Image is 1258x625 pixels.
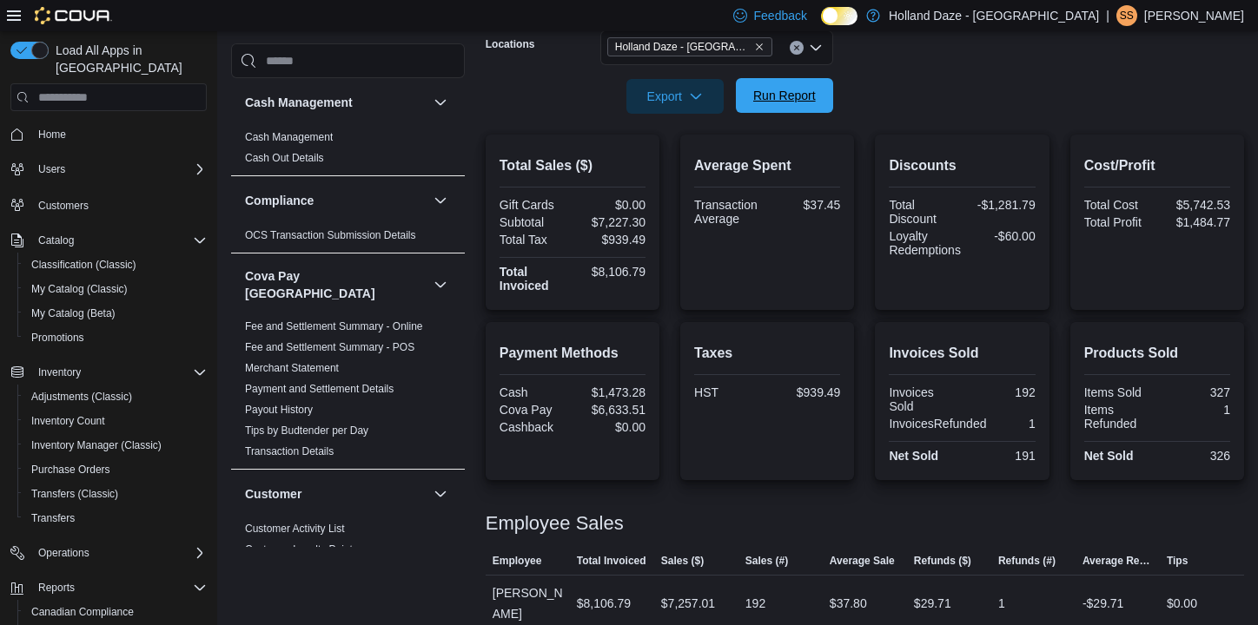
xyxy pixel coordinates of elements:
div: 192 [745,593,765,614]
span: Dark Mode [821,25,822,26]
span: Catalog [38,234,74,247]
span: Inventory [31,362,207,383]
a: OCS Transaction Submission Details [245,229,416,241]
span: Feedback [754,7,807,24]
button: Export [626,79,724,114]
div: $939.49 [771,385,840,399]
h2: Products Sold [1084,343,1230,364]
span: Transfers (Classic) [31,487,118,501]
button: Purchase Orders [17,457,214,482]
button: Transfers [17,506,214,530]
div: Cash [500,385,569,399]
button: Transfers (Classic) [17,482,214,506]
h3: Customer [245,485,301,503]
span: Customer Activity List [245,522,345,536]
h2: Total Sales ($) [500,155,646,176]
h2: Cost/Profit [1084,155,1230,176]
span: Average Refund [1083,554,1153,568]
div: Transaction Average [694,198,764,226]
button: Inventory [31,362,88,383]
div: $0.00 [576,420,646,434]
span: Users [38,162,65,176]
strong: Net Sold [889,449,938,463]
span: Payout History [245,403,313,417]
button: Inventory [3,360,214,385]
div: 1 [993,417,1035,431]
button: Cova Pay [GEOGRAPHIC_DATA] [430,274,451,295]
span: Cash Out Details [245,151,324,165]
div: Subtotal [500,215,569,229]
div: 1 [1161,403,1230,417]
span: Purchase Orders [31,463,110,477]
span: Total Invoiced [577,554,646,568]
div: $0.00 [1167,593,1197,614]
a: Purchase Orders [24,459,117,480]
input: Dark Mode [821,7,857,25]
span: Inventory Count [24,411,207,431]
button: My Catalog (Beta) [17,301,214,326]
span: Promotions [31,331,84,345]
button: Users [31,159,72,180]
span: Home [38,128,66,141]
span: Average Sale [830,554,895,568]
h3: Cova Pay [GEOGRAPHIC_DATA] [245,267,427,302]
div: Gift Cards [500,198,569,212]
a: Customer Loyalty Points [245,543,358,556]
div: Total Tax [500,233,569,247]
span: Inventory Manager (Classic) [31,438,162,452]
span: Canadian Compliance [24,602,207,622]
div: $29.71 [914,593,951,614]
strong: Total Invoiced [500,265,549,293]
button: Reports [31,577,82,598]
a: Inventory Count [24,411,112,431]
button: Remove Holland Daze - Orangeville from selection in this group [754,42,765,52]
div: 191 [966,449,1036,463]
div: $8,106.79 [577,593,631,614]
div: 326 [1161,449,1230,463]
span: Run Report [753,87,816,104]
span: Merchant Statement [245,361,339,375]
span: Employee [493,554,542,568]
button: My Catalog (Classic) [17,277,214,301]
a: Customers [31,195,96,216]
span: Canadian Compliance [31,605,134,619]
a: Canadian Compliance [24,602,141,622]
div: $7,257.01 [661,593,715,614]
div: HST [694,385,764,399]
button: Adjustments (Classic) [17,385,214,409]
div: 192 [966,385,1036,399]
button: Cash Management [430,92,451,113]
span: Promotions [24,327,207,348]
button: Run Report [736,78,833,113]
span: OCS Transaction Submission Details [245,228,416,242]
a: Inventory Manager (Classic) [24,435,169,456]
span: Transfers [31,511,75,525]
a: Merchant Statement [245,362,339,374]
span: Customers [31,194,207,215]
button: Canadian Compliance [17,600,214,624]
a: Promotions [24,327,91,348]
img: Cova [35,7,112,24]
span: Inventory Count [31,414,105,428]
div: Invoices Sold [889,385,958,413]
p: Holland Daze - [GEOGRAPHIC_DATA] [889,5,1099,26]
span: Reports [31,577,207,598]
a: Fee and Settlement Summary - Online [245,320,423,332]
button: Customer [245,485,427,503]
div: Compliance [231,225,465,253]
span: Tips [1167,554,1188,568]
a: My Catalog (Beta) [24,303,122,324]
span: Fee and Settlement Summary - POS [245,340,414,354]
a: Transfers [24,508,82,529]
span: My Catalog (Classic) [31,282,128,296]
button: Customer [430,484,451,504]
a: Payout History [245,404,313,416]
span: Load All Apps in [GEOGRAPHIC_DATA] [49,42,207,76]
div: $0.00 [576,198,646,212]
h3: Compliance [245,192,314,209]
div: Total Discount [889,198,958,226]
div: Cova Pay [GEOGRAPHIC_DATA] [231,316,465,469]
div: -$60.00 [968,229,1036,243]
a: Tips by Budtender per Day [245,424,368,437]
div: $5,742.53 [1161,198,1230,212]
